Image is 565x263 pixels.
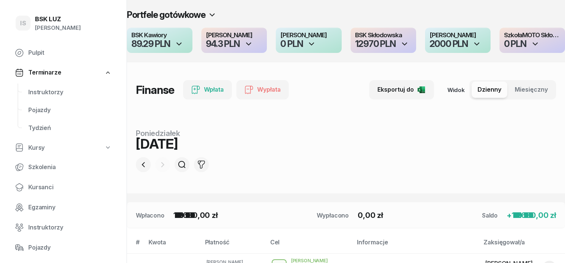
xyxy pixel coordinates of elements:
[507,211,512,220] span: +
[9,158,118,176] a: Szkolenia
[425,28,491,53] button: [PERSON_NAME]2000 PLN
[28,143,45,153] span: Kursy
[9,139,118,156] a: Kursy
[479,237,565,253] th: Zaksięgował/a
[28,105,112,115] span: Pojazdy
[35,16,81,22] div: BSK LUZ
[351,28,416,53] button: BSK Skłodowska12970 PLN
[206,32,262,39] h4: [PERSON_NAME]
[266,237,352,253] th: Cel
[201,28,267,53] button: [PERSON_NAME]94.3 PLN
[22,119,118,137] a: Tydzień
[430,39,468,48] div: 2000 PLN
[127,28,192,53] button: BSK Kawiory89.29 PLN
[35,23,81,33] div: [PERSON_NAME]
[28,123,112,133] span: Tydzień
[499,28,565,53] button: SzkołaMOTO Skłodowska0 PLN
[136,211,165,220] div: Wpłacono
[131,39,170,48] div: 89.29 PLN
[355,32,412,39] h4: BSK Skłodowska
[201,237,266,253] th: Płatność
[28,203,112,212] span: Egzaminy
[28,68,61,77] span: Terminarze
[127,9,205,21] h2: Portfele gotówkowe
[280,32,337,39] h4: [PERSON_NAME]
[504,32,561,39] h4: SzkołaMOTO Skłodowska
[136,130,228,137] div: poniedziałek
[136,137,228,150] div: [DATE]
[127,237,144,253] th: #
[9,239,118,257] a: Pojazdy
[9,199,118,216] a: Egzaminy
[206,39,239,48] div: 94.3 PLN
[28,88,112,97] span: Instruktorzy
[20,20,26,26] span: IS
[478,85,501,95] span: Dzienny
[28,243,112,253] span: Pojazdy
[377,85,426,95] div: Eksportuj do
[515,85,548,95] span: Miesięczny
[352,237,479,253] th: Informacje
[191,85,224,95] div: Wpłata
[22,101,118,119] a: Pojazdy
[28,48,112,58] span: Pulpit
[28,223,112,232] span: Instruktorzy
[9,44,118,62] a: Pulpit
[144,237,201,253] th: Kwota
[136,83,174,96] h1: Finanse
[9,178,118,196] a: Kursanci
[369,80,434,99] button: Eksportuj do
[280,39,303,48] div: 0 PLN
[276,28,341,53] button: [PERSON_NAME]0 PLN
[183,80,232,99] button: Wpłata
[430,32,486,39] h4: [PERSON_NAME]
[28,183,112,192] span: Kursanci
[245,85,281,95] div: Wypłata
[504,39,526,48] div: 0 PLN
[482,211,498,220] div: Saldo
[131,32,188,39] h4: BSK Kawiory
[472,82,507,98] button: Dzienny
[28,162,112,172] span: Szkolenia
[317,211,349,220] div: Wypłacono
[236,80,289,99] button: Wypłata
[355,39,396,48] div: 12970 PLN
[509,82,554,98] button: Miesięczny
[9,219,118,237] a: Instruktorzy
[22,83,118,101] a: Instruktorzy
[9,64,118,81] a: Terminarze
